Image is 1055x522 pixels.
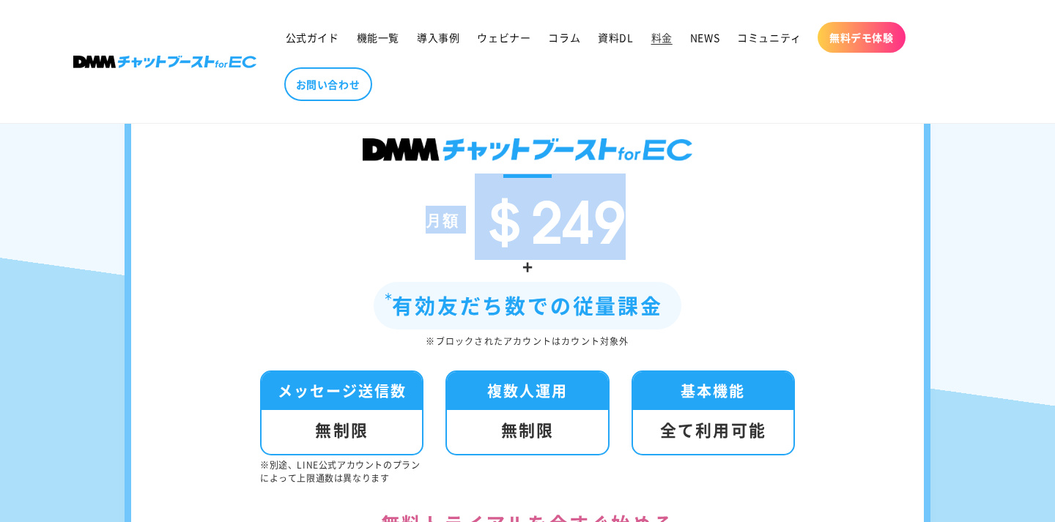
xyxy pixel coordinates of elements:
div: ※ブロックされたアカウントはカウント対象外 [175,333,880,349]
img: DMMチャットブースト [363,138,692,161]
a: コラム [539,22,589,53]
span: 機能一覧 [357,31,399,44]
a: 導入事例 [408,22,468,53]
a: 資料DL [589,22,642,53]
div: 無制限 [447,410,607,454]
span: 導入事例 [417,31,459,44]
p: ※別途、LINE公式アカウントのプランによって上限通数は異なります [260,458,423,485]
span: コミュニティ [737,31,802,44]
a: 機能一覧 [348,22,408,53]
span: ＄249 [475,174,626,260]
a: ウェビナー [468,22,539,53]
a: お問い合わせ [284,67,372,101]
a: コミュニティ [728,22,810,53]
span: NEWS [690,31,719,44]
a: 公式ガイド [277,22,348,53]
div: メッセージ送信数 [262,372,422,410]
span: 公式ガイド [286,31,339,44]
div: 月額 [426,206,459,234]
div: 無制限 [262,410,422,454]
a: 無料デモ体験 [818,22,906,53]
div: 基本機能 [633,372,793,410]
span: 料金 [651,31,673,44]
img: 株式会社DMM Boost [73,56,256,68]
span: ウェビナー [477,31,530,44]
div: 複数人運用 [447,372,607,410]
div: 有効友だち数での従量課金 [374,282,681,329]
a: 料金 [643,22,681,53]
div: + [175,250,880,282]
a: NEWS [681,22,728,53]
span: コラム [548,31,580,44]
div: 全て利用可能 [633,410,793,454]
span: 無料デモ体験 [829,31,894,44]
span: お問い合わせ [296,78,360,91]
span: 資料DL [598,31,633,44]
